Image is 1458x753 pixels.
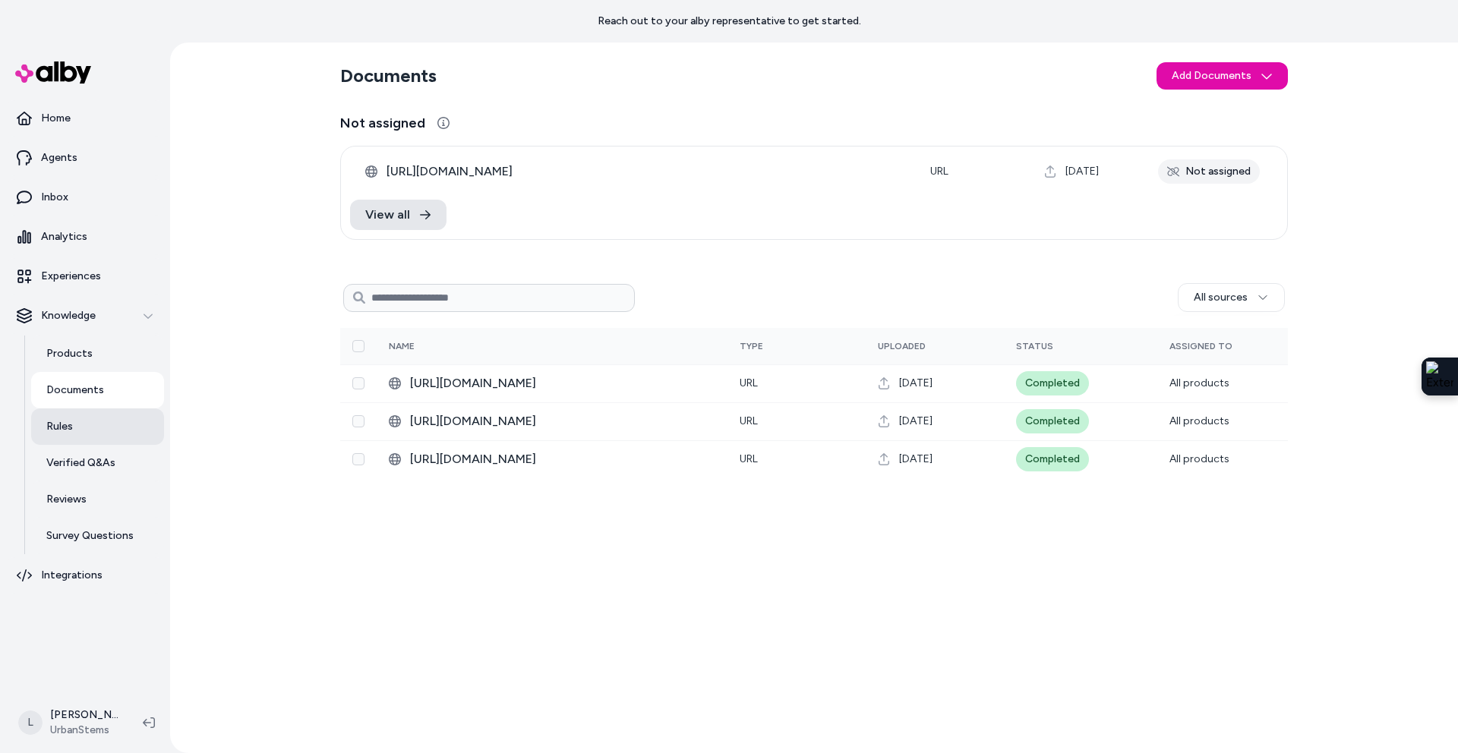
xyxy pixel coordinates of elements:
[46,383,104,398] p: Documents
[389,450,715,468] div: Care-instructions-peonies
[352,453,364,465] button: Select row
[41,229,87,244] p: Analytics
[1178,283,1285,312] button: All sources
[31,518,164,554] a: Survey Questions
[41,568,103,583] p: Integrations
[365,162,906,181] div: c5e9669c-905f-5fa6-952d-f5893088e1fc.html
[410,450,715,468] span: [URL][DOMAIN_NAME]
[1169,341,1232,351] span: Assigned To
[899,414,933,429] span: [DATE]
[1016,409,1089,433] div: Completed
[50,723,118,738] span: UrbanStems
[31,372,164,408] a: Documents
[6,140,164,176] a: Agents
[930,165,948,178] span: URL
[6,100,164,137] a: Home
[598,14,861,29] p: Reach out to your alby representative to get started.
[389,412,715,430] div: care-instructions-plants
[6,298,164,334] button: Knowledge
[6,179,164,216] a: Inbox
[6,219,164,255] a: Analytics
[31,445,164,481] a: Verified Q&As
[1194,290,1248,305] span: All sources
[878,341,926,351] span: Uploaded
[41,190,68,205] p: Inbox
[46,419,73,434] p: Rules
[740,376,758,389] span: URL
[1426,361,1453,392] img: Extension Icon
[899,376,933,391] span: [DATE]
[340,64,437,88] h2: Documents
[41,150,77,165] p: Agents
[352,340,364,352] button: Select all
[1169,414,1229,427] span: All products
[6,557,164,594] a: Integrations
[1016,371,1089,395] div: Completed
[1169,376,1229,389] span: All products
[46,528,134,543] p: Survey Questions
[740,414,758,427] span: URL
[899,452,933,467] span: [DATE]
[410,374,715,392] span: [URL][DOMAIN_NAME]
[46,492,87,507] p: Reviews
[389,374,715,392] div: about
[6,258,164,295] a: Experiences
[9,698,131,747] button: L[PERSON_NAME]UrbanStems
[352,415,364,427] button: Select row
[50,707,118,723] p: [PERSON_NAME]
[352,377,364,389] button: Select row
[1158,159,1260,184] div: Not assigned
[46,455,115,471] p: Verified Q&As
[41,111,71,126] p: Home
[387,162,906,181] span: [URL][DOMAIN_NAME]
[365,206,410,224] span: View all
[1065,164,1099,179] span: [DATE]
[41,308,96,323] p: Knowledge
[350,200,447,230] a: View all
[15,61,91,83] img: alby Logo
[740,452,758,465] span: URL
[1157,62,1288,90] button: Add Documents
[1169,452,1229,465] span: All products
[740,341,763,351] span: Type
[31,481,164,518] a: Reviews
[340,112,425,134] span: Not assigned
[31,336,164,372] a: Products
[389,340,503,352] div: Name
[1016,447,1089,471] div: Completed
[46,346,93,361] p: Products
[18,710,43,735] span: L
[410,412,715,430] span: [URL][DOMAIN_NAME]
[1016,341,1053,351] span: Status
[41,269,101,284] p: Experiences
[31,408,164,445] a: Rules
